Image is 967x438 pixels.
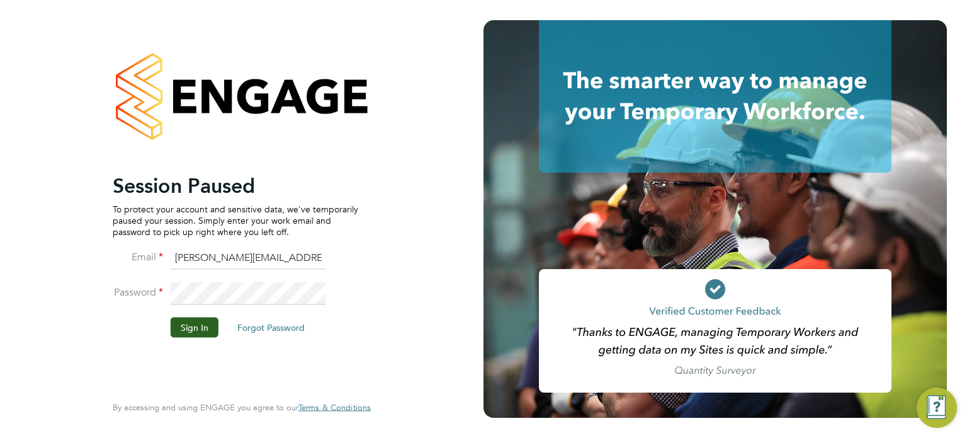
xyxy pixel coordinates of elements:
a: Terms & Conditions [298,403,371,413]
button: Forgot Password [227,317,315,337]
label: Email [113,250,163,263]
p: To protect your account and sensitive data, we've temporarily paused your session. Simply enter y... [113,203,358,238]
span: By accessing and using ENGAGE you agree to our [113,402,371,413]
button: Sign In [171,317,218,337]
input: Enter your work email... [171,247,326,270]
h2: Session Paused [113,173,358,198]
label: Password [113,285,163,299]
button: Engage Resource Center [917,388,957,428]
